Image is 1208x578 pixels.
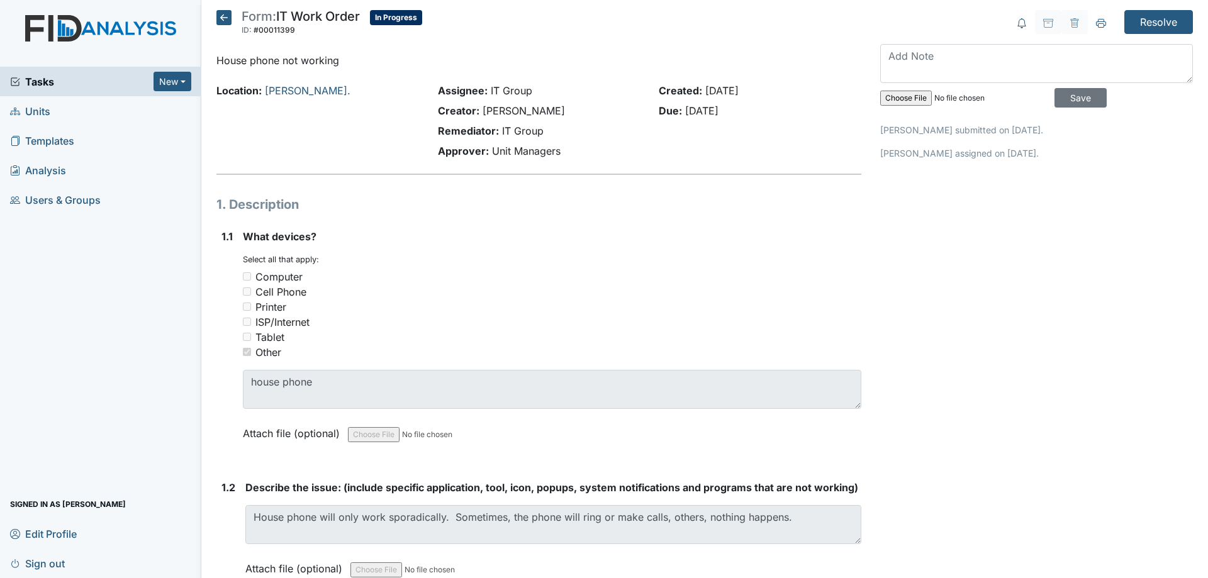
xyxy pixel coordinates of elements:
[245,481,858,494] span: Describe the issue: (include specific application, tool, icon, popups, system notifications and p...
[502,125,544,137] span: IT Group
[438,104,479,117] strong: Creator:
[221,229,233,244] label: 1.1
[659,84,702,97] strong: Created:
[243,287,251,296] input: Cell Phone
[10,74,154,89] a: Tasks
[685,104,719,117] span: [DATE]
[492,145,561,157] span: Unit Managers
[221,480,235,495] label: 1.2
[491,84,532,97] span: IT Group
[1054,88,1107,108] input: Save
[438,84,488,97] strong: Assignee:
[255,284,306,299] div: Cell Phone
[438,145,489,157] strong: Approver:
[216,195,861,214] h1: 1. Description
[243,303,251,311] input: Printer
[254,25,295,35] span: #00011399
[255,314,310,330] div: ISP/Internet
[438,125,499,137] strong: Remediator:
[243,255,319,264] small: Select all that apply:
[255,299,286,314] div: Printer
[370,10,422,25] span: In Progress
[255,345,281,360] div: Other
[243,230,316,243] span: What devices?
[705,84,739,97] span: [DATE]
[243,370,861,409] textarea: house phone
[245,554,347,576] label: Attach file (optional)
[216,84,262,97] strong: Location:
[10,101,50,121] span: Units
[659,104,682,117] strong: Due:
[154,72,191,91] button: New
[880,123,1193,136] p: [PERSON_NAME] submitted on [DATE].
[242,9,276,24] span: Form:
[243,318,251,326] input: ISP/Internet
[242,10,360,38] div: IT Work Order
[880,147,1193,160] p: [PERSON_NAME] assigned on [DATE].
[10,190,101,209] span: Users & Groups
[255,330,284,345] div: Tablet
[243,419,345,441] label: Attach file (optional)
[10,160,66,180] span: Analysis
[483,104,565,117] span: [PERSON_NAME]
[10,494,126,514] span: Signed in as [PERSON_NAME]
[10,524,77,543] span: Edit Profile
[243,348,251,356] input: Other
[245,505,861,544] textarea: House phone will only work sporadically. Sometimes, the phone will ring or make calls, others, no...
[10,553,65,573] span: Sign out
[10,131,74,150] span: Templates
[216,53,861,68] p: House phone not working
[255,269,303,284] div: Computer
[243,272,251,281] input: Computer
[1124,10,1193,34] input: Resolve
[242,25,252,35] span: ID:
[243,333,251,341] input: Tablet
[265,84,350,97] a: [PERSON_NAME].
